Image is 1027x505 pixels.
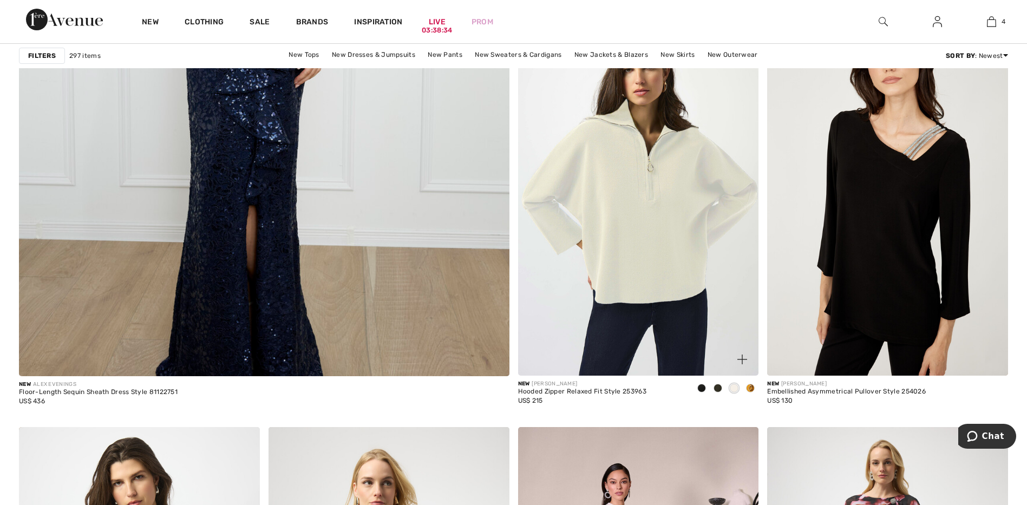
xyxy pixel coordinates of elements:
img: search the website [879,15,888,28]
div: ALEX EVENINGS [19,381,178,389]
img: plus_v2.svg [737,355,747,364]
a: New Jackets & Blazers [569,48,653,62]
div: Medallion [742,380,758,398]
div: Black [694,380,710,398]
div: Floor-Length Sequin Sheath Dress Style 81122751 [19,389,178,396]
strong: Filters [28,51,56,61]
div: Hooded Zipper Relaxed Fit Style 253963 [518,388,646,396]
a: 4 [965,15,1018,28]
span: US$ 436 [19,397,45,405]
img: My Info [933,15,942,28]
span: 297 items [69,51,101,61]
span: New [518,381,530,387]
div: : Newest [946,51,1008,61]
iframe: Opens a widget where you can chat to one of our agents [958,424,1016,451]
a: Live03:38:34 [429,16,446,28]
a: New Sweaters & Cardigans [469,48,567,62]
div: [PERSON_NAME] [518,380,646,388]
div: [PERSON_NAME] [767,380,926,388]
a: Prom [472,16,493,28]
span: New [19,381,31,388]
img: 1ère Avenue [26,9,103,30]
img: Hooded Zipper Relaxed Fit Style 253963. Winter White [518,15,759,376]
img: My Bag [987,15,996,28]
div: Embellished Asymmetrical Pullover Style 254026 [767,388,926,396]
div: Winter White [726,380,742,398]
img: Embellished Asymmetrical Pullover Style 254026. Black [767,15,1008,376]
a: Brands [296,17,329,29]
a: Clothing [185,17,224,29]
a: New Outerwear [702,48,763,62]
div: Avocado [710,380,726,398]
a: New Skirts [655,48,700,62]
span: New [767,381,779,387]
span: Inspiration [354,17,402,29]
div: 03:38:34 [422,25,452,36]
span: US$ 215 [518,397,543,404]
a: Sign In [924,15,951,29]
span: US$ 130 [767,397,793,404]
a: New [142,17,159,29]
a: New Tops [283,48,324,62]
a: New Dresses & Jumpsuits [326,48,421,62]
a: Sale [250,17,270,29]
span: 4 [1002,17,1005,27]
strong: Sort By [946,52,975,60]
a: New Pants [422,48,468,62]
